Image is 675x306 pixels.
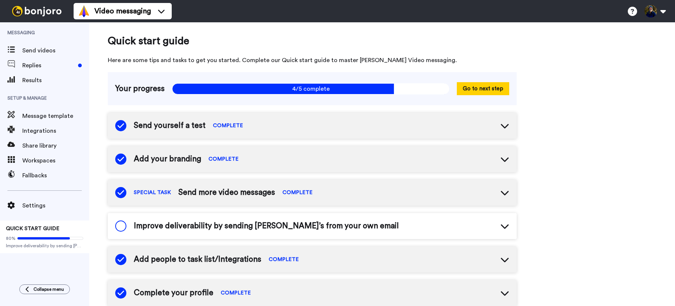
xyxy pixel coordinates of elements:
[213,122,243,129] span: COMPLETE
[134,287,213,299] span: Complete your profile
[134,154,201,165] span: Add your branding
[221,289,251,297] span: COMPLETE
[108,33,517,48] span: Quick start guide
[172,83,449,94] span: 4/5 complete
[282,189,313,196] span: COMPLETE
[78,5,90,17] img: vm-color.svg
[134,120,206,131] span: Send yourself a test
[209,155,239,163] span: COMPLETE
[22,61,75,70] span: Replies
[22,112,89,120] span: Message template
[33,286,64,292] span: Collapse menu
[9,6,65,16] img: bj-logo-header-white.svg
[22,46,89,55] span: Send videos
[178,187,275,198] span: Send more video messages
[22,141,89,150] span: Share library
[19,284,70,294] button: Collapse menu
[94,6,151,16] span: Video messaging
[22,76,89,85] span: Results
[134,220,399,232] span: Improve deliverability by sending [PERSON_NAME]’s from your own email
[108,56,517,65] span: Here are some tips and tasks to get you started. Complete our Quick start guide to master [PERSON...
[6,243,83,249] span: Improve deliverability by sending [PERSON_NAME]’s from your own email
[22,156,89,165] span: Workspaces
[269,256,299,263] span: COMPLETE
[115,83,165,94] span: Your progress
[22,126,89,135] span: Integrations
[457,82,509,95] button: Go to next step
[22,171,89,180] span: Fallbacks
[134,189,171,196] span: SPECIAL TASK
[22,201,89,210] span: Settings
[6,226,59,231] span: QUICK START GUIDE
[6,235,16,241] span: 80%
[134,254,261,265] span: Add people to task list/Integrations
